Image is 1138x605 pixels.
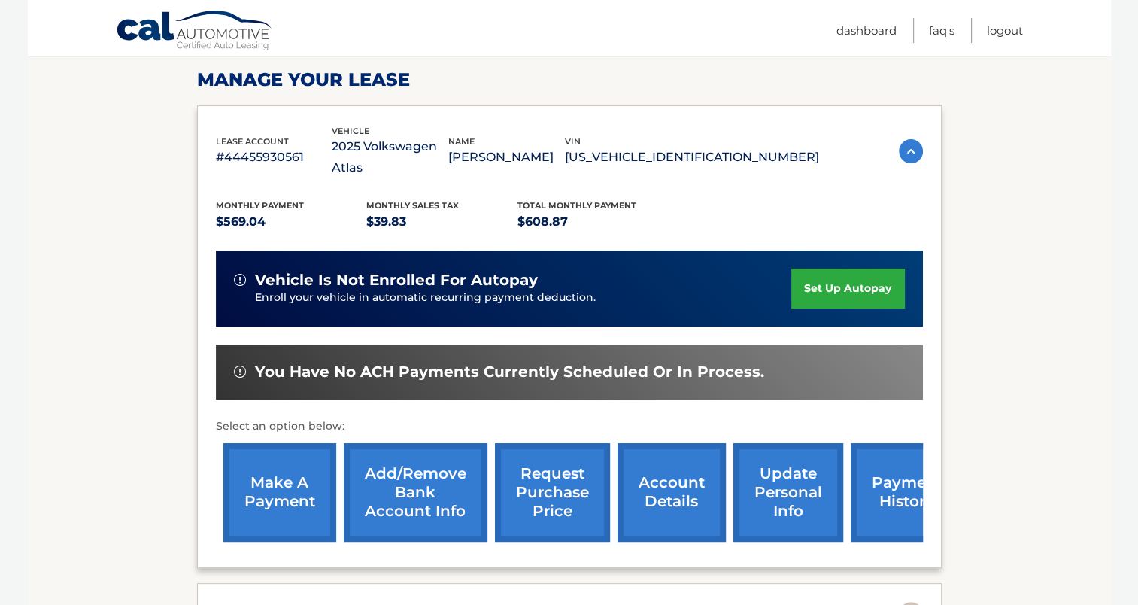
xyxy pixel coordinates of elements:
[899,139,923,163] img: accordion-active.svg
[216,211,367,233] p: $569.04
[565,136,581,147] span: vin
[791,269,904,309] a: set up autopay
[565,147,819,168] p: [US_VEHICLE_IDENTIFICATION_NUMBER]
[332,126,369,136] span: vehicle
[234,274,246,286] img: alert-white.svg
[197,68,942,91] h2: Manage Your Lease
[366,211,517,233] p: $39.83
[234,366,246,378] img: alert-white.svg
[332,136,448,178] p: 2025 Volkswagen Atlas
[987,18,1023,43] a: Logout
[929,18,954,43] a: FAQ's
[223,443,336,542] a: make a payment
[517,200,636,211] span: Total Monthly Payment
[344,443,487,542] a: Add/Remove bank account info
[517,211,669,233] p: $608.87
[448,147,565,168] p: [PERSON_NAME]
[618,443,726,542] a: account details
[495,443,610,542] a: request purchase price
[733,443,843,542] a: update personal info
[116,10,274,53] a: Cal Automotive
[216,136,289,147] span: lease account
[255,290,792,306] p: Enroll your vehicle in automatic recurring payment deduction.
[851,443,964,542] a: payment history
[255,363,764,382] span: You have no ACH payments currently scheduled or in process.
[836,18,897,43] a: Dashboard
[255,271,538,290] span: vehicle is not enrolled for autopay
[216,147,332,168] p: #44455930561
[216,418,923,436] p: Select an option below:
[216,200,304,211] span: Monthly Payment
[448,136,475,147] span: name
[366,200,459,211] span: Monthly sales Tax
